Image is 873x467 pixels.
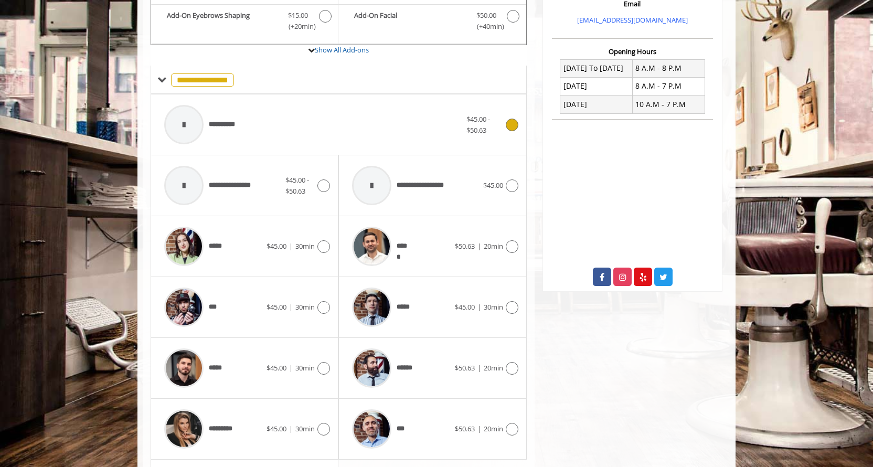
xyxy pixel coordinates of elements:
span: | [477,241,481,251]
span: $50.00 [476,10,496,21]
label: Add-On Eyebrows Shaping [156,10,333,35]
span: 30min [295,424,315,433]
span: $45.00 [267,363,286,373]
a: Show All Add-ons [315,45,369,55]
span: $45.00 - $50.63 [285,175,309,196]
span: $45.00 [267,424,286,433]
span: $45.00 [455,302,475,312]
label: Add-On Facial [344,10,520,35]
span: $50.63 [455,424,475,433]
a: [EMAIL_ADDRESS][DOMAIN_NAME] [577,15,688,25]
b: Add-On Facial [354,10,465,32]
td: [DATE] To [DATE] [560,59,633,77]
td: [DATE] [560,95,633,113]
span: | [289,363,293,373]
span: $45.00 [483,181,503,190]
b: Add-On Eyebrows Shaping [167,10,278,32]
span: | [477,302,481,312]
span: | [477,363,481,373]
td: 8 A.M - 8 P.M [632,59,705,77]
span: 30min [295,302,315,312]
span: | [477,424,481,433]
span: (+40min ) [471,21,502,32]
span: | [289,302,293,312]
span: 20min [484,363,503,373]
span: $45.00 [267,302,286,312]
h3: Opening Hours [552,48,713,55]
span: (+20min ) [283,21,314,32]
span: 30min [295,363,315,373]
span: $15.00 [288,10,308,21]
span: $50.63 [455,363,475,373]
span: 20min [484,241,503,251]
span: | [289,424,293,433]
td: 10 A.M - 7 P.M [632,95,705,113]
span: 30min [484,302,503,312]
td: [DATE] [560,77,633,95]
span: 30min [295,241,315,251]
td: 8 A.M - 7 P.M [632,77,705,95]
span: $45.00 - $50.63 [466,114,490,135]
span: $50.63 [455,241,475,251]
span: | [289,241,293,251]
span: 20min [484,424,503,433]
span: $45.00 [267,241,286,251]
